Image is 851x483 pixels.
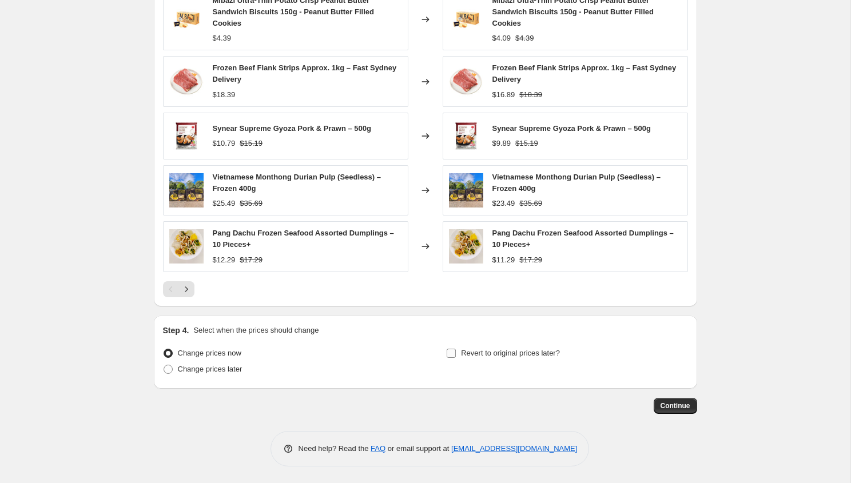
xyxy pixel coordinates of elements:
img: daba60eedeef788de4c03a043cdad73891XYelpMG8AyHe54ckwkR5d6AGxverZI_80x.jpg [449,173,483,207]
span: Synear Supreme Gyoza Pork & Prawn – 500g [492,124,651,133]
div: $4.09 [492,33,511,44]
strike: $18.39 [519,89,542,101]
img: 1_27ae4eab-b2fc-455b-913b-67b0a397e991_80x.jpg [449,2,483,37]
div: $12.29 [213,254,236,266]
img: 1_e941a824-a0c1-4ac6-907b-d6fcfd122c99_80x.jpg [449,119,483,153]
strike: $4.39 [515,33,534,44]
div: $18.39 [213,89,236,101]
span: Change prices later [178,365,242,373]
img: 1_9936b883-df3d-4f7c-b87f-6b62a54a1b49_80x.jpg [449,229,483,264]
a: FAQ [371,444,385,453]
span: Revert to original prices later? [461,349,560,357]
div: $4.39 [213,33,232,44]
a: [EMAIL_ADDRESS][DOMAIN_NAME] [451,444,577,453]
span: Need help? Read the [299,444,371,453]
img: 1_9936b883-df3d-4f7c-b87f-6b62a54a1b49_80x.jpg [169,229,204,264]
span: Change prices now [178,349,241,357]
h2: Step 4. [163,325,189,336]
span: Frozen Beef Flank Strips Approx. 1kg – Fast Sydney Delivery [213,63,397,83]
div: $16.89 [492,89,515,101]
span: Pang Dachu Frozen Seafood Assorted Dumplings – 10 Pieces+ [213,229,394,249]
div: $10.79 [213,138,236,149]
span: Frozen Beef Flank Strips Approx. 1kg – Fast Sydney Delivery [492,63,677,83]
p: Select when the prices should change [193,325,319,336]
img: daba60eedeef788de4c03a043cdad73891XYelpMG8AyHe54ckwkR5d6AGxverZI_80x.jpg [169,173,204,207]
span: or email support at [385,444,451,453]
nav: Pagination [163,281,194,297]
strike: $17.29 [240,254,263,266]
div: $23.49 [492,198,515,209]
img: 0185d661ca4ba7e15c8474e7aa913695pXX3kDhlkovDrz5ZtTB7b0iQJqTikzIC_80x.jpg [169,65,204,99]
strike: $17.29 [519,254,542,266]
span: Continue [661,401,690,410]
span: Vietnamese Monthong Durian Pulp (Seedless) – Frozen 400g [213,173,381,193]
span: Vietnamese Monthong Durian Pulp (Seedless) – Frozen 400g [492,173,661,193]
button: Continue [654,398,697,414]
div: $11.29 [492,254,515,266]
span: Synear Supreme Gyoza Pork & Prawn – 500g [213,124,371,133]
div: $9.89 [492,138,511,149]
div: $25.49 [213,198,236,209]
strike: $15.19 [515,138,538,149]
strike: $35.69 [240,198,263,209]
strike: $35.69 [519,198,542,209]
img: 1_27ae4eab-b2fc-455b-913b-67b0a397e991_80x.jpg [169,2,204,37]
img: 1_e941a824-a0c1-4ac6-907b-d6fcfd122c99_80x.jpg [169,119,204,153]
button: Next [178,281,194,297]
strike: $15.19 [240,138,263,149]
img: 0185d661ca4ba7e15c8474e7aa913695pXX3kDhlkovDrz5ZtTB7b0iQJqTikzIC_80x.jpg [449,65,483,99]
span: Pang Dachu Frozen Seafood Assorted Dumplings – 10 Pieces+ [492,229,674,249]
